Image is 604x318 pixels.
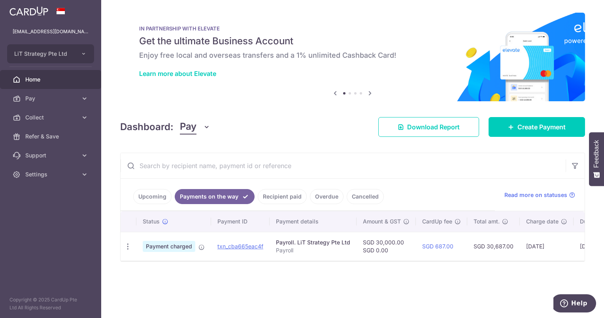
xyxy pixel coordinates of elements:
[180,119,196,134] span: Pay
[9,6,48,16] img: CardUp
[363,218,401,225] span: Amount & GST
[25,95,77,102] span: Pay
[378,117,479,137] a: Download Report
[143,241,195,252] span: Payment charged
[14,50,73,58] span: LiT Strategy Pte Ltd
[25,76,77,83] span: Home
[467,232,520,261] td: SGD 30,687.00
[357,232,416,261] td: SGD 30,000.00 SGD 0.00
[121,153,566,178] input: Search by recipient name, payment id or reference
[139,51,566,60] h6: Enjoy free local and overseas transfers and a 1% unlimited Cashback Card!
[120,120,174,134] h4: Dashboard:
[139,70,216,78] a: Learn more about Elevate
[211,211,270,232] th: Payment ID
[422,243,453,250] a: SGD 687.00
[474,218,500,225] span: Total amt.
[25,170,77,178] span: Settings
[143,218,160,225] span: Status
[580,218,604,225] span: Due date
[276,246,350,254] p: Payroll
[13,28,89,36] p: [EMAIL_ADDRESS][DOMAIN_NAME]
[553,294,596,314] iframe: Opens a widget where you can find more information
[520,232,574,261] td: [DATE]
[217,243,263,250] a: txn_cba665eac4f
[139,25,566,32] p: IN PARTNERSHIP WITH ELEVATE
[593,140,600,168] span: Feedback
[504,191,567,199] span: Read more on statuses
[25,114,77,121] span: Collect
[270,211,357,232] th: Payment details
[589,132,604,186] button: Feedback - Show survey
[517,122,566,132] span: Create Payment
[489,117,585,137] a: Create Payment
[407,122,460,132] span: Download Report
[7,44,94,63] button: LiT Strategy Pte Ltd
[175,189,255,204] a: Payments on the way
[526,218,559,225] span: Charge date
[422,218,452,225] span: CardUp fee
[258,189,307,204] a: Recipient paid
[276,238,350,246] div: Payroll. LiT Strategy Pte Ltd
[347,189,384,204] a: Cancelled
[133,189,172,204] a: Upcoming
[180,119,210,134] button: Pay
[139,35,566,47] h5: Get the ultimate Business Account
[25,151,77,159] span: Support
[310,189,344,204] a: Overdue
[504,191,575,199] a: Read more on statuses
[120,13,585,101] img: Renovation banner
[25,132,77,140] span: Refer & Save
